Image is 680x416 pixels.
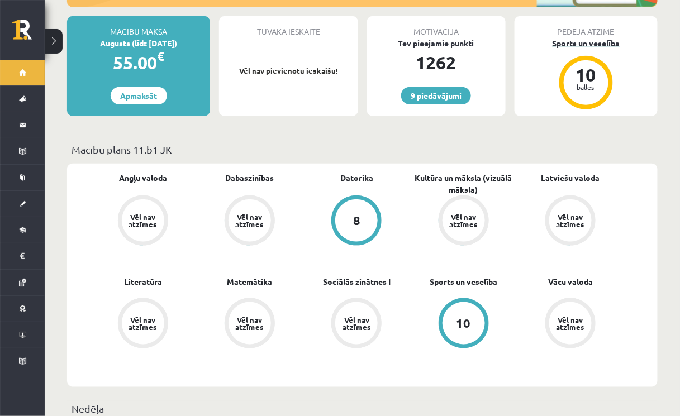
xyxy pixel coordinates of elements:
div: Vēl nav atzīmes [341,316,372,331]
div: Vēl nav atzīmes [555,213,586,228]
a: Literatūra [124,276,162,288]
div: 55.00 [67,49,210,76]
p: Mācību plāns 11.b1 JK [72,142,653,157]
span: € [158,48,165,64]
div: Vēl nav atzīmes [555,316,586,331]
div: balles [569,84,603,90]
div: Vēl nav atzīmes [234,316,265,331]
a: Datorika [340,172,373,184]
div: 1262 [367,49,506,76]
a: Vēl nav atzīmes [517,195,624,248]
a: Sports un veselība 10 balles [515,37,658,111]
a: Vēl nav atzīmes [410,195,517,248]
a: Vēl nav atzīmes [196,195,303,248]
a: Vācu valoda [548,276,593,288]
a: Sociālās zinātnes I [323,276,391,288]
a: 8 [303,195,410,248]
div: Tev pieejamie punkti [367,37,506,49]
div: Mācību maksa [67,16,210,37]
p: Vēl nav pievienotu ieskaišu! [225,65,352,76]
a: Vēl nav atzīmes [196,298,303,351]
a: Vēl nav atzīmes [89,195,196,248]
div: Augusts (līdz [DATE]) [67,37,210,49]
a: Angļu valoda [119,172,167,184]
a: Vēl nav atzīmes [517,298,624,351]
div: 10 [569,66,603,84]
div: 10 [456,317,471,329]
div: Vēl nav atzīmes [127,213,159,228]
a: 10 [410,298,517,351]
a: Latviešu valoda [541,172,600,184]
div: Tuvākā ieskaite [219,16,358,37]
a: Matemātika [227,276,273,288]
a: Apmaksāt [111,87,167,104]
a: Rīgas 1. Tālmācības vidusskola [12,20,45,47]
div: Pēdējā atzīme [515,16,658,37]
div: 8 [353,214,360,227]
a: Vēl nav atzīmes [89,298,196,351]
a: Kultūra un māksla (vizuālā māksla) [410,172,517,195]
a: Sports un veselība [430,276,497,288]
div: Sports un veselība [515,37,658,49]
div: Vēl nav atzīmes [448,213,479,228]
div: Motivācija [367,16,506,37]
a: 9 piedāvājumi [401,87,471,104]
a: Dabaszinības [226,172,274,184]
a: Vēl nav atzīmes [303,298,410,351]
div: Vēl nav atzīmes [234,213,265,228]
div: Vēl nav atzīmes [127,316,159,331]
